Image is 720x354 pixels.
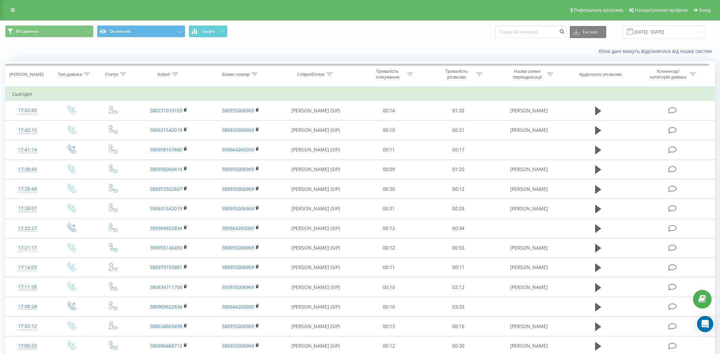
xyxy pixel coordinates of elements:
a: 380935006969 [222,323,254,329]
a: 380935006969 [222,127,254,133]
td: [PERSON_NAME] [493,277,565,297]
div: 17:08:28 [12,300,43,313]
a: 380935006969 [222,284,254,290]
a: 380664260000 [222,225,254,231]
span: Всі дзвінки [16,29,38,34]
td: 00:16 [424,317,493,336]
a: 380731010103 [150,107,182,114]
span: Вихід [699,7,711,13]
td: [PERSON_NAME] (SIP) [277,258,354,277]
a: 380958167880 [150,146,182,153]
div: [PERSON_NAME] [9,71,44,77]
div: 17:38:43 [12,163,43,176]
td: [PERSON_NAME] (SIP) [277,218,354,238]
div: 17:11:58 [12,281,43,294]
td: [PERSON_NAME] [493,120,565,140]
span: Налаштування профілю [635,7,688,13]
div: Тривалість розмови [438,68,475,80]
td: [PERSON_NAME] [493,238,565,258]
a: 380634711706 [150,284,182,290]
a: 380936004414 [150,166,182,172]
td: [PERSON_NAME] (SIP) [277,277,354,297]
div: Статус [105,71,118,77]
div: Назва схеми переадресації [509,68,545,80]
td: 00:13 [354,317,424,336]
input: Пошук за номером [495,26,566,38]
div: 17:23:27 [12,222,43,235]
div: 17:42:43 [12,104,43,117]
div: Бізнес номер [222,71,250,77]
td: 00:10 [354,297,424,317]
a: 380935006969 [222,186,254,192]
td: 00:12 [354,218,424,238]
a: 380634669498 [150,323,182,329]
div: Тривалість очікування [369,68,405,80]
div: 17:28:44 [12,182,43,196]
div: 17:02:12 [12,320,43,333]
td: [PERSON_NAME] (SIP) [277,159,354,179]
td: 03:33 [424,297,493,317]
td: 00:12 [354,238,424,258]
td: 00:21 [424,120,493,140]
button: Всі дзвінки [5,25,94,37]
td: 00:17 [424,140,493,159]
td: [PERSON_NAME] [493,179,565,199]
div: Аудіозапис розмови [579,71,622,77]
button: Графік [189,25,228,37]
td: [PERSON_NAME] (SIP) [277,101,354,120]
td: 01:32 [424,101,493,120]
a: 380969652834 [150,303,182,310]
td: 00:12 [424,179,493,199]
a: 380631542019 [150,127,182,133]
div: 17:26:07 [12,202,43,215]
div: 17:41:14 [12,143,43,156]
div: 17:00:23 [12,340,43,353]
a: 380935006969 [222,107,254,114]
td: [PERSON_NAME] (SIP) [277,297,354,317]
a: 380969652834 [150,225,182,231]
a: 380955146450 [150,244,182,251]
div: 17:14:03 [12,261,43,274]
td: [PERSON_NAME] [493,199,565,218]
td: 00:34 [424,218,493,238]
td: 00:14 [354,101,424,120]
td: 02:12 [424,277,493,297]
td: [PERSON_NAME] (SIP) [277,199,354,218]
div: Open Intercom Messenger [697,316,713,332]
a: 380955006969 [222,343,254,349]
td: [PERSON_NAME] (SIP) [277,179,354,199]
div: 17:21:17 [12,241,43,255]
td: 00:55 [424,238,493,258]
td: [PERSON_NAME] (SIP) [277,317,354,336]
div: Співробітник [297,71,325,77]
td: [PERSON_NAME] [493,258,565,277]
td: 00:10 [354,120,424,140]
td: 00:28 [424,199,493,218]
a: 380664260000 [222,146,254,153]
div: Тип дзвінка [58,71,82,77]
span: Графік [202,29,215,34]
a: 380955006969 [222,264,254,270]
a: 380935006969 [222,205,254,212]
a: Коли дані можуть відрізнятися вiд інших систем [599,48,715,54]
div: 17:42:15 [12,124,43,137]
td: 00:11 [354,258,424,277]
button: Експорт [570,26,606,38]
td: [PERSON_NAME] [493,317,565,336]
td: 00:31 [354,199,424,218]
a: 380955006969 [222,244,254,251]
td: [PERSON_NAME] [493,159,565,179]
td: 01:25 [424,159,493,179]
td: Сьогодні [5,87,715,101]
td: 00:30 [354,179,424,199]
button: Основний [97,25,185,37]
span: Реферальна програма [574,7,623,13]
a: 380664260000 [222,303,254,310]
td: [PERSON_NAME] [493,101,565,120]
div: Коментар/категорія дзвінка [648,68,688,80]
a: 380631542019 [150,205,182,212]
td: 00:11 [424,258,493,277]
div: Клієнт [158,71,170,77]
a: 380990468712 [150,343,182,349]
a: 380935006969 [222,166,254,172]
